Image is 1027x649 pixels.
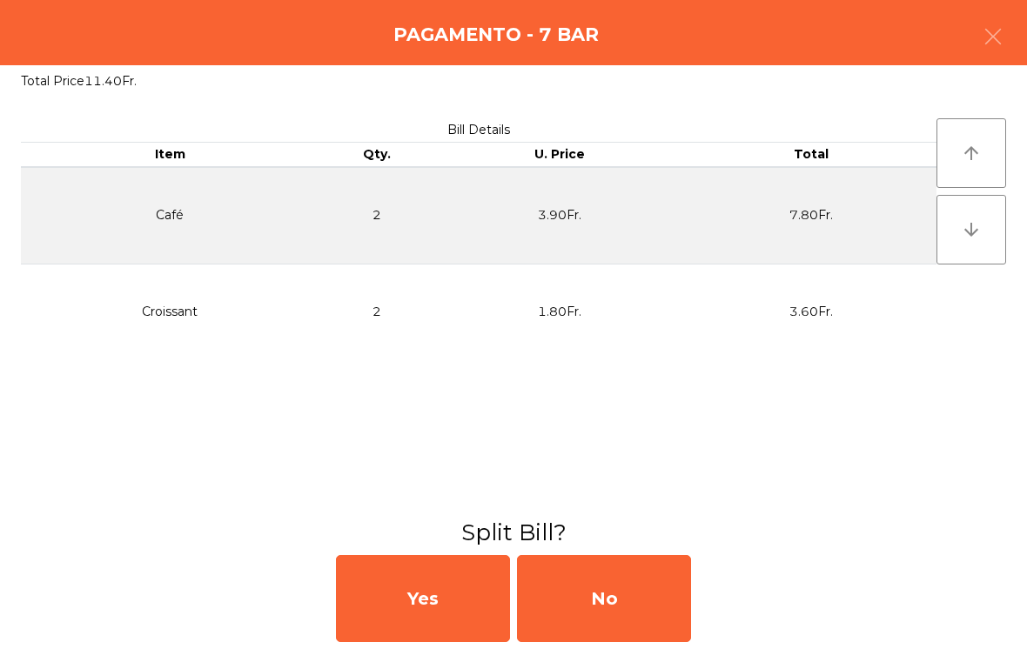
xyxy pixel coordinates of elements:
[13,517,1014,548] h3: Split Bill?
[447,122,510,137] span: Bill Details
[961,143,982,164] i: arrow_upward
[434,167,685,264] td: 3.90Fr.
[686,143,936,167] th: Total
[21,73,84,89] span: Total Price
[686,264,936,359] td: 3.60Fr.
[336,555,510,642] div: Yes
[319,264,434,359] td: 2
[686,167,936,264] td: 7.80Fr.
[936,118,1006,188] button: arrow_upward
[393,22,599,48] h4: Pagamento - 7 BAR
[21,167,319,264] td: Café
[21,143,319,167] th: Item
[517,555,691,642] div: No
[434,143,685,167] th: U. Price
[84,73,137,89] span: 11.40Fr.
[936,195,1006,264] button: arrow_downward
[319,167,434,264] td: 2
[21,264,319,359] td: Croissant
[319,143,434,167] th: Qty.
[961,219,982,240] i: arrow_downward
[434,264,685,359] td: 1.80Fr.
